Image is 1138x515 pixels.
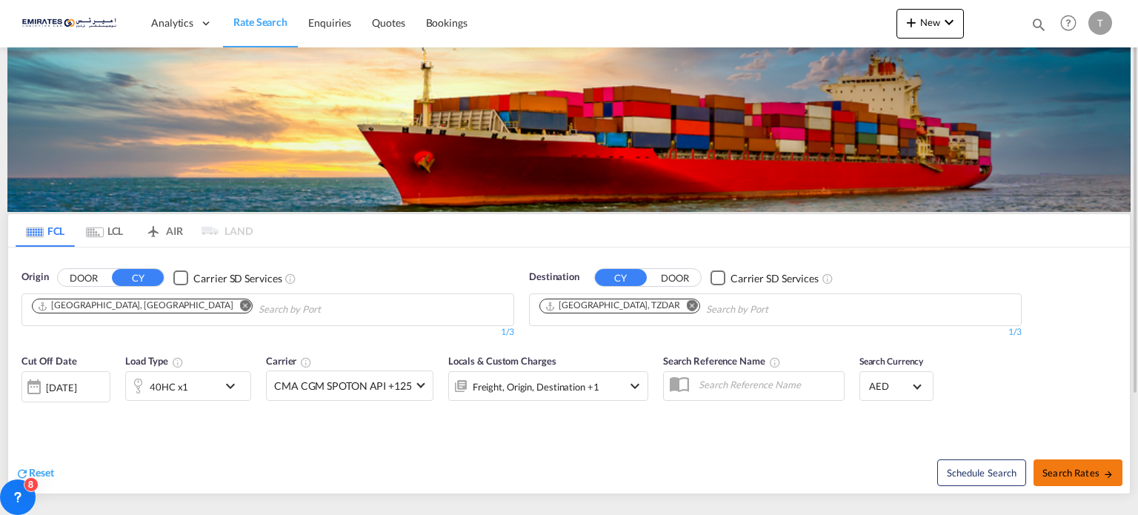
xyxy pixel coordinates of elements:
div: 40HC x1 [150,376,188,397]
md-tab-item: AIR [134,214,193,247]
img: c67187802a5a11ec94275b5db69a26e6.png [22,7,122,40]
md-tab-item: LCL [75,214,134,247]
div: [DATE] [46,381,76,394]
span: Search Rates [1042,467,1114,479]
div: Carrier SD Services [731,271,819,286]
span: New [902,16,958,28]
span: Rate Search [233,16,287,28]
span: Quotes [372,16,405,29]
div: Freight Origin Destination Factory Stuffingicon-chevron-down [448,371,648,401]
div: 40HC x1icon-chevron-down [125,371,251,401]
span: Enquiries [308,16,351,29]
button: icon-plus 400-fgNewicon-chevron-down [896,9,964,39]
div: 1/3 [21,326,514,339]
md-chips-wrap: Chips container. Use arrow keys to select chips. [537,294,853,322]
span: Carrier [266,355,312,367]
md-checkbox: Checkbox No Ink [711,270,819,285]
md-datepicker: Select [21,400,33,420]
md-pagination-wrapper: Use the left and right arrow keys to navigate between tabs [16,214,253,247]
md-icon: icon-information-outline [172,356,184,368]
md-icon: icon-refresh [16,467,29,480]
span: Load Type [125,355,184,367]
div: Dar es Salaam, TZDAR [545,299,680,312]
md-icon: icon-chevron-down [940,13,958,31]
span: Analytics [151,16,193,30]
input: Search Reference Name [691,373,844,396]
button: CY [112,269,164,286]
div: Freight Origin Destination Factory Stuffing [473,376,599,397]
input: Chips input. [259,298,399,322]
span: Cut Off Date [21,355,77,367]
md-icon: icon-plus 400-fg [902,13,920,31]
button: Search Ratesicon-arrow-right [1034,459,1122,486]
md-icon: icon-magnify [1031,16,1047,33]
div: Press delete to remove this chip. [545,299,683,312]
button: Remove [230,299,252,314]
button: Note: By default Schedule search will only considerorigin ports, destination ports and cut off da... [937,459,1026,486]
span: Search Currency [859,356,924,367]
div: 1/3 [529,326,1022,339]
div: Jebel Ali, AEJEA [37,299,233,312]
md-chips-wrap: Chips container. Use arrow keys to select chips. [30,294,405,322]
span: Locals & Custom Charges [448,355,556,367]
md-icon: Unchecked: Search for CY (Container Yard) services for all selected carriers.Checked : Search for... [284,273,296,285]
span: Bookings [426,16,467,29]
md-icon: Unchecked: Search for CY (Container Yard) services for all selected carriers.Checked : Search for... [822,273,833,285]
button: DOOR [58,270,110,287]
span: AED [869,379,911,393]
div: Help [1056,10,1088,37]
div: Carrier SD Services [193,271,282,286]
button: DOOR [649,270,701,287]
div: [DATE] [21,371,110,402]
div: T [1088,11,1112,35]
div: Press delete to remove this chip. [37,299,236,312]
md-icon: The selected Trucker/Carrierwill be displayed in the rate results If the rates are from another f... [300,356,312,368]
span: Reset [29,466,54,479]
span: Destination [529,270,579,285]
md-icon: icon-airplane [144,222,162,233]
span: Origin [21,270,48,285]
span: Search Reference Name [663,355,781,367]
md-icon: icon-chevron-down [222,377,247,395]
button: CY [595,269,647,286]
md-select: Select Currency: د.إ AEDUnited Arab Emirates Dirham [868,376,925,397]
button: Remove [677,299,699,314]
span: Help [1056,10,1081,36]
div: icon-magnify [1031,16,1047,39]
md-checkbox: Checkbox No Ink [173,270,282,285]
md-icon: Your search will be saved by the below given name [769,356,781,368]
span: CMA CGM SPOTON API +125 [274,379,412,393]
md-icon: icon-chevron-down [626,377,644,395]
input: Chips input. [706,298,847,322]
div: OriginDOOR CY Checkbox No InkUnchecked: Search for CY (Container Yard) services for all selected ... [8,247,1130,493]
img: LCL+%26+FCL+BACKGROUND.png [7,47,1131,212]
div: icon-refreshReset [16,465,54,482]
md-tab-item: FCL [16,214,75,247]
md-icon: icon-arrow-right [1103,469,1114,479]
